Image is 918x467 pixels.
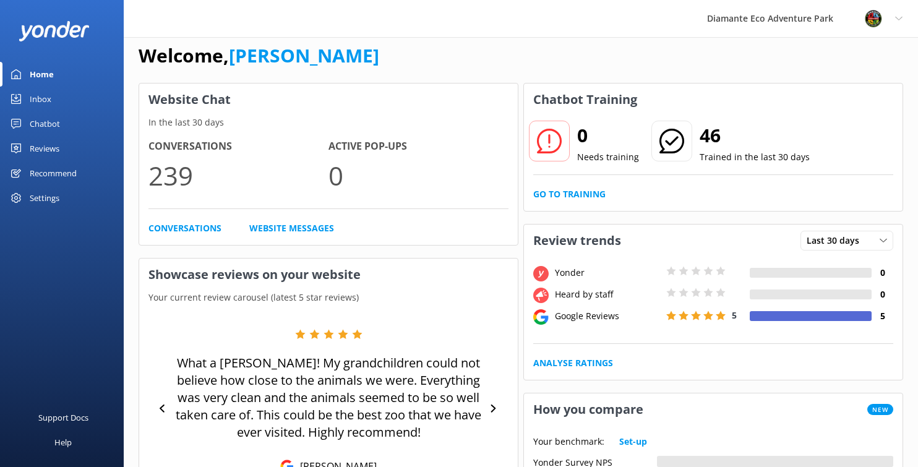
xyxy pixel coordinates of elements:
h3: How you compare [524,393,653,426]
a: Go to Training [533,187,606,201]
a: Analyse Ratings [533,356,613,370]
div: Help [54,430,72,455]
div: Home [30,62,54,87]
img: yonder-white-logo.png [19,21,90,41]
h3: Review trends [524,225,630,257]
h1: Welcome, [139,41,379,71]
p: Your current review carousel (latest 5 star reviews) [139,291,518,304]
div: Inbox [30,87,51,111]
div: Settings [30,186,59,210]
span: 5 [732,309,737,321]
span: Last 30 days [807,234,867,247]
p: 0 [328,155,508,196]
h2: 46 [700,121,810,150]
a: Website Messages [249,221,334,235]
h4: Active Pop-ups [328,139,508,155]
p: Trained in the last 30 days [700,150,810,164]
div: Recommend [30,161,77,186]
div: Google Reviews [552,309,663,323]
p: Needs training [577,150,639,164]
h4: 0 [872,288,893,301]
h3: Chatbot Training [524,84,646,116]
img: 831-1756915225.png [864,9,883,28]
p: 239 [148,155,328,196]
span: New [867,404,893,415]
h4: Conversations [148,139,328,155]
h4: 5 [872,309,893,323]
h4: 0 [872,266,893,280]
h3: Website Chat [139,84,518,116]
h2: 0 [577,121,639,150]
p: What a [PERSON_NAME]! My grandchildren could not believe how close to the animals we were. Everyt... [173,354,484,441]
div: Heard by staff [552,288,663,301]
div: Yonder [552,266,663,280]
div: Support Docs [38,405,88,430]
a: Set-up [619,435,647,448]
p: Your benchmark: [533,435,604,448]
a: [PERSON_NAME] [229,43,379,68]
h3: Showcase reviews on your website [139,259,518,291]
div: Chatbot [30,111,60,136]
a: Conversations [148,221,221,235]
div: Yonder Survey NPS [533,456,657,467]
p: In the last 30 days [139,116,518,129]
div: Reviews [30,136,59,161]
